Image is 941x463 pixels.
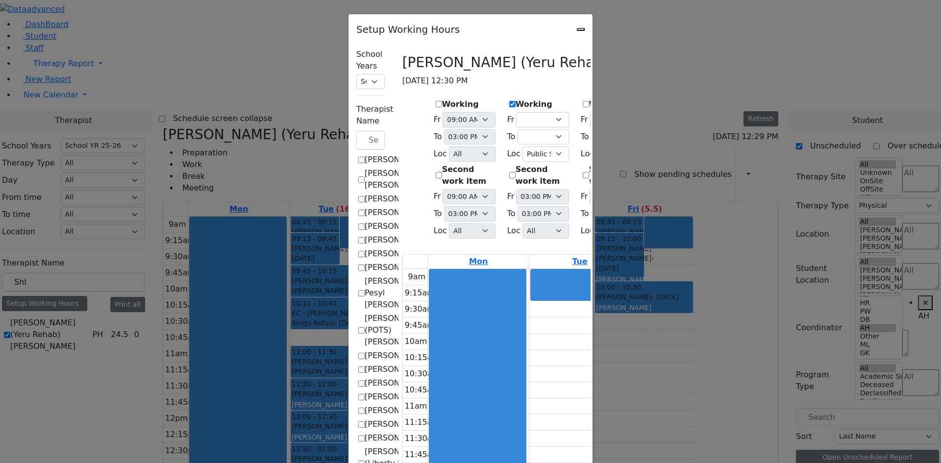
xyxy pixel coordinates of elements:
[403,352,442,364] div: 10:15am
[365,350,430,362] label: [PERSON_NAME]
[365,234,430,246] label: [PERSON_NAME]
[570,255,589,268] a: August 19, 2025
[403,416,442,428] div: 11:15am
[516,164,571,187] label: Second work item
[507,225,520,237] label: Loc
[583,172,589,178] input: Second work item
[509,101,516,107] input: Working
[365,193,430,205] label: [PERSON_NAME]
[403,433,442,444] div: 11:30am
[406,271,428,283] div: 9am
[365,275,430,311] label: [PERSON_NAME] Pesyl [PERSON_NAME]
[577,28,585,31] button: Close
[434,225,447,237] label: Loc
[434,148,447,160] label: Loc
[356,22,460,37] h5: Setup Working Hours
[365,432,430,444] label: [PERSON_NAME]
[509,172,516,178] input: Second work item
[365,168,430,191] label: [PERSON_NAME] [PERSON_NAME]
[365,248,430,260] label: [PERSON_NAME]
[507,131,516,143] label: To
[365,418,430,430] label: [PERSON_NAME]
[402,54,795,71] h3: [PERSON_NAME] (Yeru Rehab) [PERSON_NAME] , Physical
[467,255,490,268] a: August 18, 2025
[365,377,430,389] label: [PERSON_NAME]
[403,400,429,412] div: 11am
[436,172,442,178] input: Second work item
[589,164,644,187] label: Second work item
[403,303,437,315] div: 9:30am
[356,103,393,127] label: Therapist Name
[442,164,497,187] label: Second work item
[507,114,515,125] label: Fr
[403,449,442,461] div: 11:45am
[581,148,594,160] label: Loc
[403,287,437,299] div: 9:15am
[365,220,430,232] label: [PERSON_NAME]
[516,98,552,110] label: Working
[403,336,429,347] div: 10am
[434,131,442,143] label: To
[507,208,516,219] label: To
[581,191,588,202] label: Fr
[402,75,468,87] span: [DATE] 12:30 PM
[436,101,442,107] input: Working
[365,207,430,219] label: [PERSON_NAME]
[589,98,626,110] label: Working
[583,101,589,107] input: Working
[434,208,442,219] label: To
[403,319,437,331] div: 9:45am
[356,131,385,149] input: Search
[356,49,385,72] label: School Years
[581,208,589,219] label: To
[434,191,441,202] label: Fr
[403,368,442,380] div: 10:30am
[507,191,515,202] label: Fr
[365,364,430,375] label: [PERSON_NAME]
[507,148,520,160] label: Loc
[581,131,589,143] label: To
[434,114,441,125] label: Fr
[365,313,430,348] label: [PERSON_NAME] (POTS) [PERSON_NAME]
[581,114,588,125] label: Fr
[365,154,430,166] label: [PERSON_NAME]
[365,405,430,416] label: [PERSON_NAME]
[442,98,479,110] label: Working
[403,384,442,396] div: 10:45am
[365,262,430,273] label: [PERSON_NAME]
[365,391,430,403] label: [PERSON_NAME]
[581,225,594,237] label: Loc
